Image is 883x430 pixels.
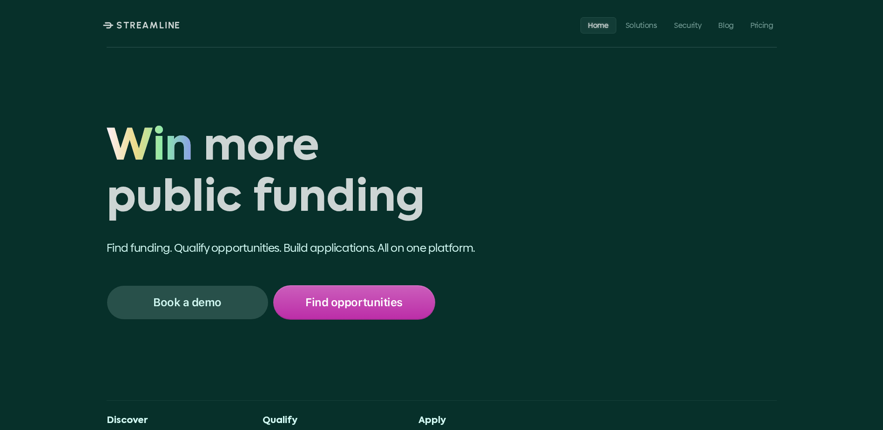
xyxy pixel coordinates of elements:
p: Blog [718,20,734,29]
p: STREAMLINE [116,20,180,31]
p: Find funding. Qualify opportunities. Build applications. All on one platform. [107,240,532,256]
p: Security [674,20,701,29]
p: Book a demo [153,296,222,309]
p: Pricing [750,20,773,29]
p: Solutions [625,20,657,29]
a: Home [580,17,616,33]
p: Qualify [263,415,404,426]
a: Find opportunities [273,285,435,320]
p: Home [588,20,609,29]
span: Win [107,122,193,174]
p: Find opportunities [305,296,402,309]
a: Blog [711,17,741,33]
p: Apply [418,415,559,426]
a: Book a demo [107,285,269,320]
h1: Win more public funding [107,122,532,225]
p: Discover [107,415,248,426]
a: Pricing [743,17,781,33]
a: STREAMLINE [102,20,180,31]
a: Security [667,17,709,33]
